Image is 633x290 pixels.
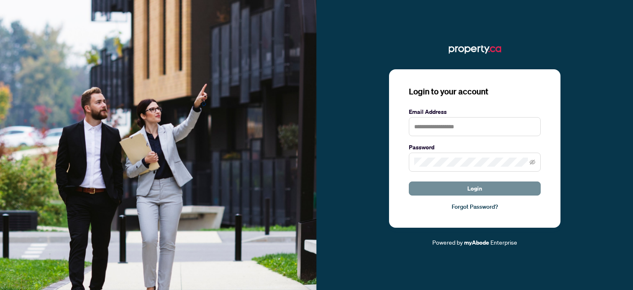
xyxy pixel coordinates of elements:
span: Powered by [432,238,463,246]
img: ma-logo [449,43,501,56]
label: Email Address [409,107,541,116]
label: Password [409,143,541,152]
span: Login [467,182,482,195]
a: myAbode [464,238,489,247]
a: Forgot Password? [409,202,541,211]
h3: Login to your account [409,86,541,97]
button: Login [409,182,541,196]
span: eye-invisible [530,159,535,165]
span: Enterprise [490,238,517,246]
